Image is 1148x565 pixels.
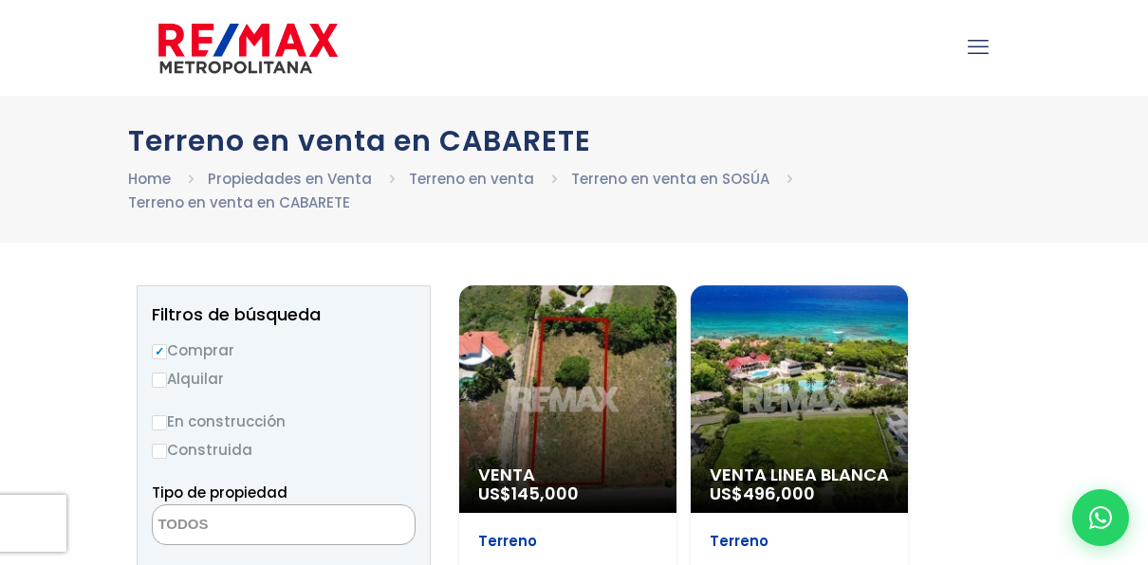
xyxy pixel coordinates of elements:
span: Venta [478,465,657,484]
textarea: Search [153,505,337,546]
label: Construida [152,438,416,462]
a: Propiedades en Venta [208,169,372,189]
input: Alquilar [152,373,167,388]
a: Terreno en venta [409,169,534,189]
span: US$ [478,482,579,505]
a: Terreno en venta en SOSÚA [571,169,769,189]
input: En construcción [152,415,167,430]
span: 145,000 [511,482,579,505]
label: Alquilar [152,367,416,391]
h1: Terreno en venta en CABARETE [128,124,1020,157]
label: En construcción [152,410,416,433]
p: Terreno [710,532,889,551]
span: 496,000 [743,482,815,505]
span: Tipo de propiedad [152,483,287,502]
label: Comprar [152,338,416,362]
p: Terreno [478,532,657,551]
span: US$ [710,482,815,505]
a: Home [128,169,171,189]
h2: Filtros de búsqueda [152,305,416,324]
a: mobile menu [962,31,994,64]
img: remax-metropolitana-logo [158,20,338,77]
li: Terreno en venta en CABARETE [128,191,350,214]
span: Venta Linea Blanca [710,465,889,484]
input: Construida [152,444,167,459]
input: Comprar [152,344,167,359]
